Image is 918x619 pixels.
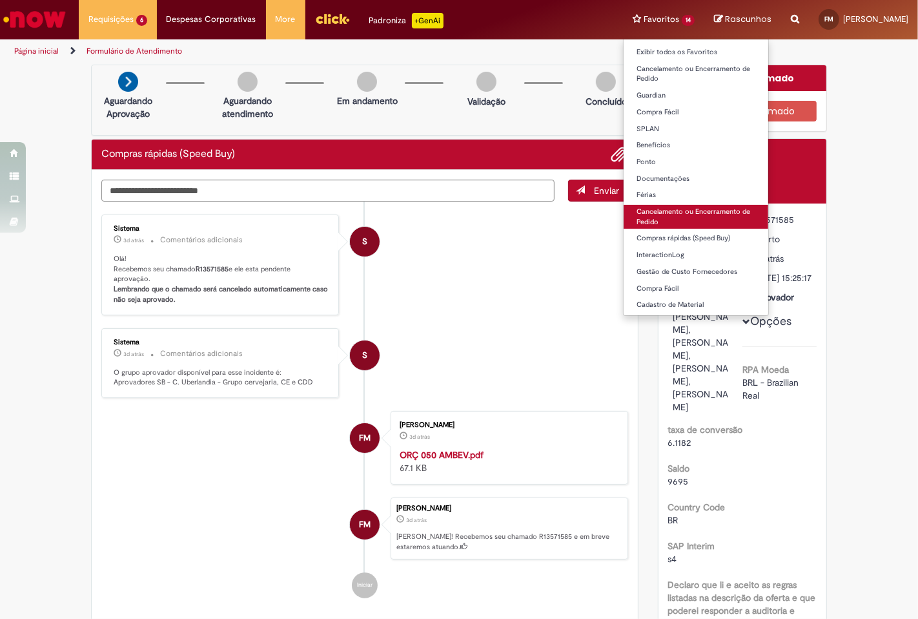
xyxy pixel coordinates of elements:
b: Saldo [668,463,690,474]
span: 6 [136,15,147,26]
div: Padroniza [369,13,444,28]
div: [PERSON_NAME] [400,421,615,429]
img: arrow-next.png [118,72,138,92]
span: [PERSON_NAME] [843,14,908,25]
img: click_logo_yellow_360x200.png [315,9,350,28]
button: Adicionar anexos [611,146,628,163]
p: [PERSON_NAME]! Recebemos seu chamado R13571585 e em breve estaremos atuando. [396,532,621,552]
span: 6.1182 [668,437,691,448]
div: 67.1 KB [400,448,615,474]
p: Aguardando atendimento [216,94,279,120]
img: img-circle-grey.png [357,72,377,92]
ul: Histórico de tíquete [101,202,628,611]
img: ServiceNow [1,6,68,32]
a: Ponto [624,155,768,169]
b: RPA Moeda [742,364,789,375]
p: Concluído [586,95,627,108]
time: 26/09/2025 16:25:17 [406,516,427,524]
h2: Compras rápidas (Speed Buy) Histórico de tíquete [101,149,235,160]
span: FM [359,509,371,540]
p: Validação [467,95,505,108]
span: 3d atrás [123,236,144,244]
a: Gestão de Custo Fornecedores [624,265,768,279]
a: Cancelamento ou Encerramento de Pedido [624,205,768,229]
p: O grupo aprovador disponível para esse incidente é: Aprovadores SB - C. Uberlandia - Grupo cervej... [114,368,329,388]
b: Lembrando que o chamado será cancelado automaticamente caso não seja aprovado. [114,284,330,304]
span: BR [668,514,678,526]
small: Comentários adicionais [160,235,243,246]
span: 9695 [668,476,689,487]
a: SPLAN [624,122,768,136]
div: Sistema [114,225,329,233]
div: R13571585 [752,213,812,226]
p: Olá! Recebemos seu chamado e ele esta pendente aprovação. [114,254,329,305]
div: [DATE] 15:25:17 [752,271,812,284]
a: Formulário de Atendimento [87,46,182,56]
span: S [362,340,367,371]
a: Compra Fácil [624,105,768,120]
a: Benefícios [624,138,768,152]
span: Requisições [88,13,134,26]
div: Felix Antonio Blanco Morales [350,510,380,540]
b: R13571585 [196,264,229,274]
div: Felix Antonio Blanco Morales [350,423,380,453]
a: Exibir todos os Favoritos [624,45,768,59]
a: Compras rápidas (Speed Buy) [624,231,768,246]
a: Guardian [624,89,768,103]
a: Cancelamento ou Encerramento de Pedido [624,62,768,86]
span: S [362,226,367,257]
a: Cadastro de Material [624,298,768,312]
a: Documentações [624,172,768,186]
span: Rascunhos [725,13,771,25]
a: Férias [624,188,768,202]
ul: Favoritos [623,39,769,316]
div: [PERSON_NAME] [396,505,621,512]
small: Comentários adicionais [160,348,243,359]
a: Rascunhos [714,14,771,26]
span: FM [824,15,833,23]
span: 3d atrás [123,350,144,358]
b: SAP Interim [668,540,715,552]
span: 3d atrás [409,433,430,441]
time: 26/09/2025 16:25:04 [409,433,430,441]
textarea: Digite sua mensagem aqui... [101,180,555,202]
div: 26/09/2025 16:25:17 [752,252,812,265]
div: [PERSON_NAME], [PERSON_NAME], [PERSON_NAME], [PERSON_NAME] [673,310,733,414]
ul: Trilhas de página [10,39,602,63]
time: 26/09/2025 16:25:25 [123,350,144,358]
p: +GenAi [412,13,444,28]
div: Sistema [114,339,329,346]
span: BRL - Brazilian Real [742,377,801,401]
span: FM [359,423,371,454]
span: Favoritos [644,13,679,26]
div: Aberto [752,233,812,246]
time: 26/09/2025 16:25:29 [123,236,144,244]
span: 14 [682,15,695,26]
p: Em andamento [337,94,398,107]
div: System [350,227,380,257]
div: System [350,341,380,370]
span: s4 [668,553,677,565]
span: Enviar [595,185,620,196]
a: Página inicial [14,46,59,56]
a: InteractionLog [624,248,768,262]
li: Felix Antonio Blanco Morales [101,498,628,560]
span: 3d atrás [406,516,427,524]
img: img-circle-grey.png [238,72,258,92]
span: More [276,13,296,26]
span: Despesas Corporativas [167,13,256,26]
a: Compra Fácil [624,282,768,296]
img: img-circle-grey.png [476,72,496,92]
b: Country Code [668,501,726,513]
img: img-circle-grey.png [596,72,616,92]
button: Enviar [568,180,628,202]
b: taxa de conversão [668,424,743,435]
a: ORÇ 050 AMBEV.pdf [400,449,484,461]
dt: Aprovador [742,291,822,304]
p: Aguardando Aprovação [97,94,159,120]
